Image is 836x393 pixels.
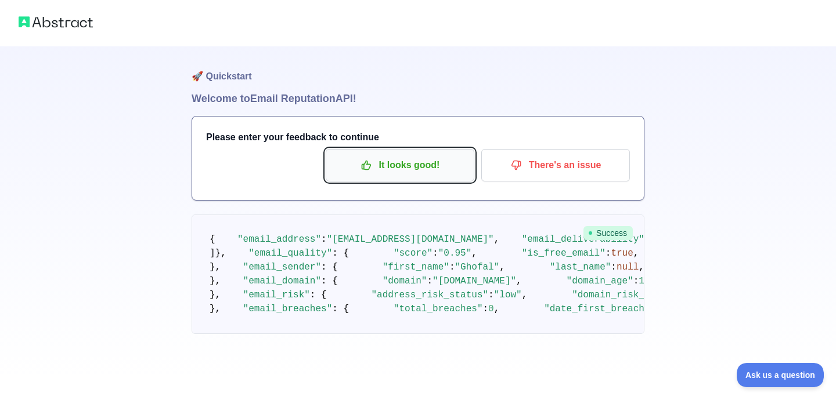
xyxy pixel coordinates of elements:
span: "domain_risk_status" [572,290,683,300]
span: "email_address" [237,234,321,245]
span: "date_first_breached" [544,304,661,314]
span: : [449,262,455,272]
span: : [606,248,611,259]
h1: Welcome to Email Reputation API! [192,90,644,107]
span: , [639,262,644,272]
span: : { [321,262,338,272]
span: "email_domain" [243,276,321,286]
h1: 🚀 Quickstart [192,46,644,90]
span: "Ghofal" [455,262,499,272]
img: Abstract logo [19,14,93,30]
span: : { [332,248,349,259]
span: 0 [488,304,494,314]
span: "is_free_email" [522,248,606,259]
span: null [617,262,639,272]
span: : { [310,290,327,300]
span: "[EMAIL_ADDRESS][DOMAIN_NAME]" [327,234,494,245]
span: : [433,248,438,259]
span: , [471,248,477,259]
span: "email_risk" [243,290,310,300]
span: "total_breaches" [394,304,483,314]
span: "email_breaches" [243,304,333,314]
span: : [488,290,494,300]
span: "last_name" [550,262,611,272]
iframe: Toggle Customer Support [737,363,824,387]
span: : [611,262,617,272]
span: "email_deliverability" [522,234,644,245]
span: true [611,248,633,259]
span: "first_name" [383,262,449,272]
button: There's an issue [481,149,630,181]
span: : [321,234,327,245]
span: , [522,290,528,300]
span: "address_risk_status" [371,290,488,300]
span: , [499,262,505,272]
p: There's an issue [490,155,621,175]
span: : { [321,276,338,286]
button: It looks good! [326,149,474,181]
span: : [482,304,488,314]
span: "email_quality" [248,248,332,259]
span: 10979 [639,276,666,286]
span: "domain" [383,276,427,286]
span: "low" [494,290,522,300]
p: It looks good! [334,155,466,175]
span: , [494,304,500,314]
span: "[DOMAIN_NAME]" [433,276,516,286]
span: "domain_age" [567,276,633,286]
span: { [210,234,215,245]
span: : [633,276,639,286]
h3: Please enter your feedback to continue [206,130,630,144]
span: "score" [394,248,433,259]
span: Success [583,226,633,240]
span: : { [332,304,349,314]
span: : [427,276,433,286]
span: , [633,248,639,259]
span: "email_sender" [243,262,321,272]
span: "0.95" [438,248,472,259]
span: , [516,276,522,286]
span: , [494,234,500,245]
